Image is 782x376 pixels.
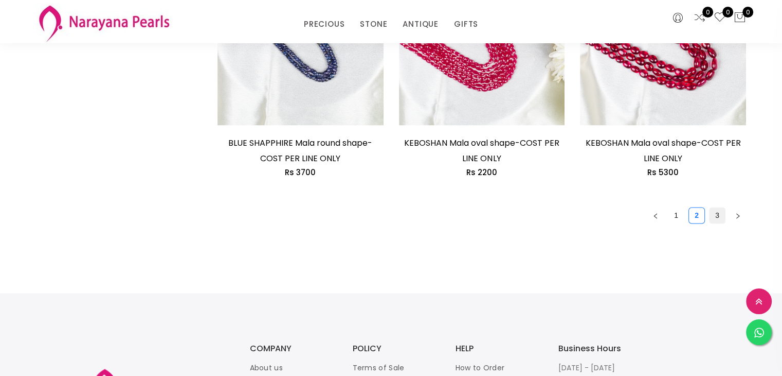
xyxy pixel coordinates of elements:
a: 0 [714,11,726,25]
li: 3 [709,207,725,224]
span: right [735,213,741,219]
h3: Business Hours [558,345,641,353]
a: Terms of Sale [353,362,405,372]
h3: HELP [456,345,538,353]
span: Rs 3700 [285,167,316,178]
button: right [730,207,746,224]
a: About us [250,362,283,372]
a: GIFTS [454,16,478,32]
h3: COMPANY [250,345,332,353]
a: 3 [710,208,725,223]
a: KEBOSHAN Mala oval shape-COST PER LINE ONLY [586,137,741,164]
span: 0 [722,7,733,18]
a: STONE [360,16,387,32]
li: Previous Page [647,207,664,224]
button: left [647,207,664,224]
span: Rs 2200 [466,167,497,178]
a: How to Order [456,362,505,372]
a: BLUE SHAPPHIRE Mala round shape-COST PER LINE ONLY [228,137,372,164]
a: 2 [689,208,704,223]
a: 0 [694,11,706,25]
span: Rs 5300 [647,167,679,178]
span: left [652,213,659,219]
li: Next Page [730,207,746,224]
span: 0 [702,7,713,18]
a: ANTIQUE [403,16,439,32]
a: KEBOSHAN Mala oval shape-COST PER LINE ONLY [404,137,559,164]
span: 0 [742,7,753,18]
button: 0 [734,11,746,25]
li: 1 [668,207,684,224]
p: [DATE] - [DATE] [558,361,641,373]
h3: POLICY [353,345,435,353]
a: 1 [668,208,684,223]
a: PRECIOUS [304,16,344,32]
